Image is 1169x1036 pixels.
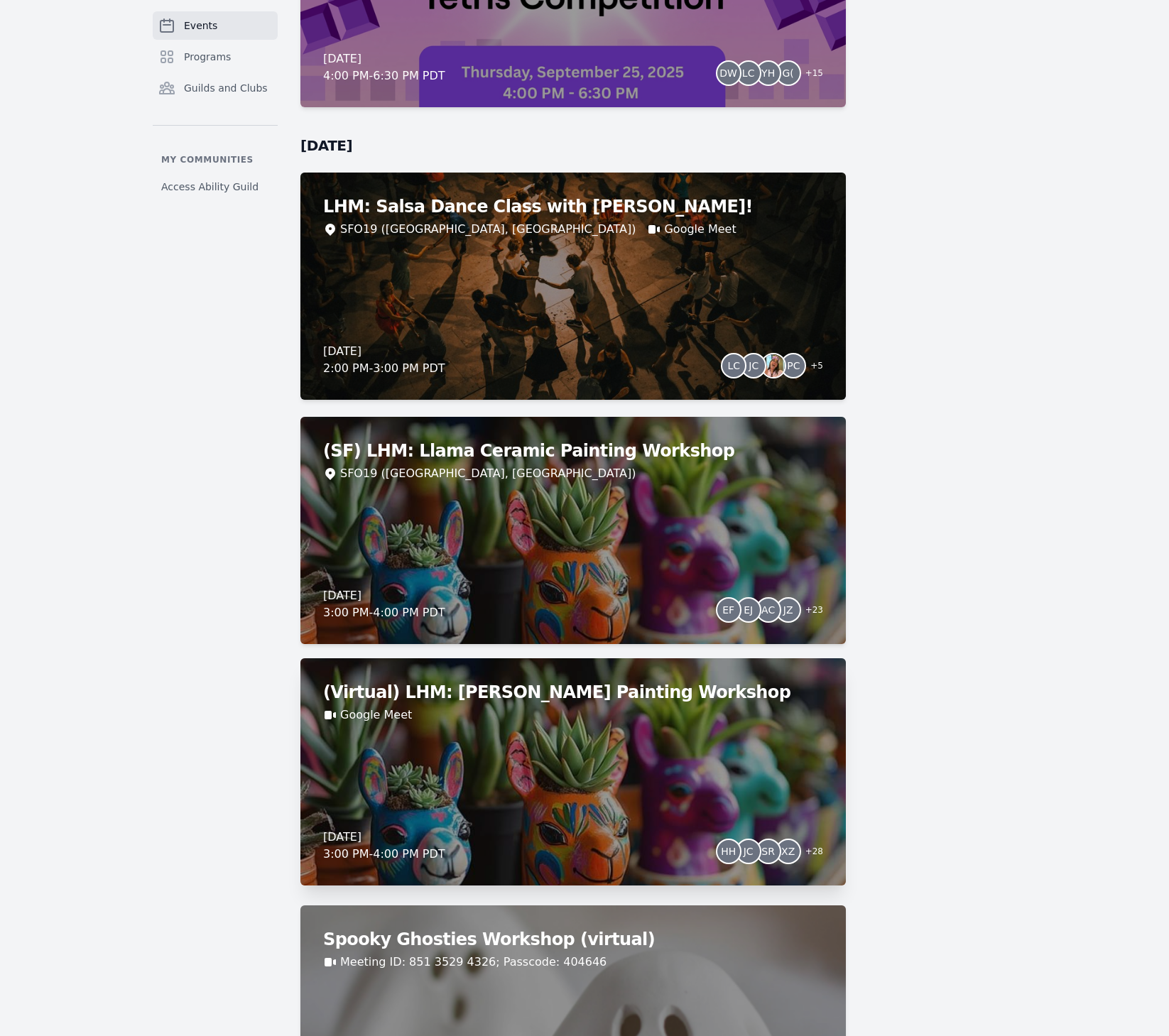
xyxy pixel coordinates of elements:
[153,154,278,165] p: My communities
[728,361,741,371] span: LC
[300,658,846,885] a: (Virtual) LHM: [PERSON_NAME] Painting WorkshopGoogle Meet[DATE]3:00 PM-4:00 PM PDTHHJCSRXZ+28
[340,707,412,724] a: Google Meet
[161,180,259,194] span: Access Ability Guild
[781,846,795,856] span: XZ
[797,65,823,84] span: + 15
[797,843,823,863] span: + 28
[664,221,736,238] a: Google Meet
[761,605,775,615] span: AC
[323,195,823,218] h2: LHM: Salsa Dance Class with [PERSON_NAME]!
[744,605,753,615] span: EJ
[184,50,231,64] span: Programs
[787,361,800,371] span: PC
[783,605,793,615] span: JZ
[323,681,823,704] h2: (Virtual) LHM: [PERSON_NAME] Painting Workshop
[323,928,823,951] h2: Spooky Ghosties Workshop (virtual)
[153,43,278,71] a: Programs
[184,81,268,95] span: Guilds and Clubs
[300,417,846,644] a: (SF) LHM: Llama Ceramic Painting WorkshopSFO19 ([GEOGRAPHIC_DATA], [GEOGRAPHIC_DATA])[DATE]3:00 P...
[153,174,278,200] a: Access Ability Guild
[722,605,734,615] span: EF
[340,465,636,482] div: SFO19 ([GEOGRAPHIC_DATA], [GEOGRAPHIC_DATA])
[749,361,759,371] span: JC
[323,343,445,377] div: [DATE] 2:00 PM - 3:00 PM PDT
[797,601,823,621] span: + 23
[153,11,278,40] a: Events
[742,68,755,78] span: LC
[761,846,775,856] span: SR
[802,357,823,377] span: + 5
[783,68,794,78] span: G(
[721,846,736,856] span: HH
[323,50,445,84] div: [DATE] 4:00 PM - 6:30 PM PDT
[323,829,445,863] div: [DATE] 3:00 PM - 4:00 PM PDT
[184,18,217,33] span: Events
[153,11,278,200] nav: Sidebar
[153,74,278,102] a: Guilds and Clubs
[300,173,846,400] a: LHM: Salsa Dance Class with [PERSON_NAME]!SFO19 ([GEOGRAPHIC_DATA], [GEOGRAPHIC_DATA])Google Meet...
[323,587,445,621] div: [DATE] 3:00 PM - 4:00 PM PDT
[761,68,775,78] span: YH
[719,68,737,78] span: DW
[744,846,754,856] span: JC
[340,954,607,971] a: Meeting ID: 851 3529 4326; Passcode: 404646
[300,136,846,156] h2: [DATE]
[340,221,636,238] div: SFO19 ([GEOGRAPHIC_DATA], [GEOGRAPHIC_DATA])
[323,440,823,462] h2: (SF) LHM: Llama Ceramic Painting Workshop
